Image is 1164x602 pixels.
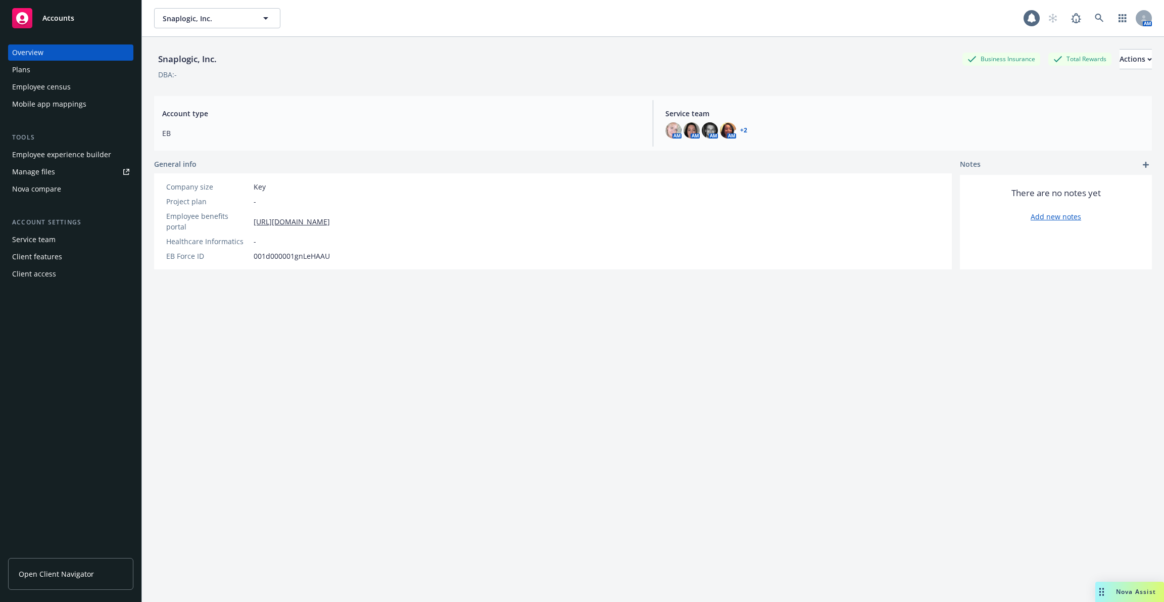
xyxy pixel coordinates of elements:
[12,147,111,163] div: Employee experience builder
[12,96,86,112] div: Mobile app mappings
[8,132,133,143] div: Tools
[12,231,56,248] div: Service team
[254,236,256,247] span: -
[740,127,747,133] a: +2
[162,108,641,119] span: Account type
[1043,8,1063,28] a: Start snowing
[960,159,981,171] span: Notes
[1120,50,1152,69] div: Actions
[254,216,330,227] a: [URL][DOMAIN_NAME]
[166,181,250,192] div: Company size
[8,249,133,265] a: Client features
[1089,8,1109,28] a: Search
[8,181,133,197] a: Nova compare
[8,147,133,163] a: Employee experience builder
[1120,49,1152,69] button: Actions
[166,211,250,232] div: Employee benefits portal
[12,62,30,78] div: Plans
[12,181,61,197] div: Nova compare
[8,96,133,112] a: Mobile app mappings
[684,122,700,138] img: photo
[665,108,1144,119] span: Service team
[665,122,682,138] img: photo
[166,251,250,261] div: EB Force ID
[8,164,133,180] a: Manage files
[254,196,256,207] span: -
[1112,8,1133,28] a: Switch app
[162,128,641,138] span: EB
[12,266,56,282] div: Client access
[8,231,133,248] a: Service team
[154,8,280,28] button: Snaplogic, Inc.
[720,122,736,138] img: photo
[8,4,133,32] a: Accounts
[1140,159,1152,171] a: add
[154,159,197,169] span: General info
[163,13,250,24] span: Snaplogic, Inc.
[42,14,74,22] span: Accounts
[8,79,133,95] a: Employee census
[1095,582,1108,602] div: Drag to move
[12,44,43,61] div: Overview
[8,266,133,282] a: Client access
[12,164,55,180] div: Manage files
[1095,582,1164,602] button: Nova Assist
[154,53,221,66] div: Snaplogic, Inc.
[158,69,177,80] div: DBA: -
[12,79,71,95] div: Employee census
[8,62,133,78] a: Plans
[1011,187,1101,199] span: There are no notes yet
[1031,211,1081,222] a: Add new notes
[8,217,133,227] div: Account settings
[166,196,250,207] div: Project plan
[12,249,62,265] div: Client features
[8,44,133,61] a: Overview
[254,181,266,192] span: Key
[1066,8,1086,28] a: Report a Bug
[702,122,718,138] img: photo
[1116,587,1156,596] span: Nova Assist
[1048,53,1111,65] div: Total Rewards
[254,251,330,261] span: 001d000001gnLeHAAU
[962,53,1040,65] div: Business Insurance
[166,236,250,247] div: Healthcare Informatics
[19,569,94,579] span: Open Client Navigator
